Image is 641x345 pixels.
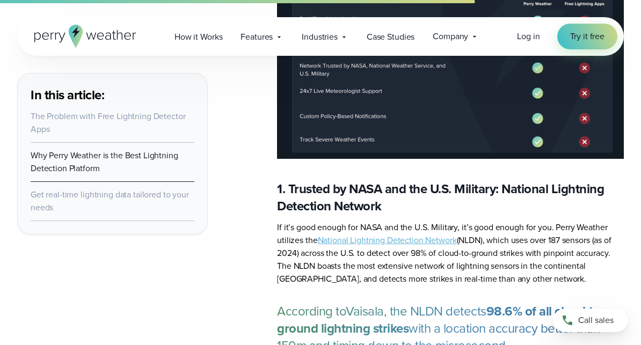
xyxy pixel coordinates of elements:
[367,31,414,43] span: Case Studies
[31,110,185,135] a: The Problem with Free Lightning Detector Apps
[433,30,468,43] span: Company
[570,30,604,43] span: Try it free
[517,30,540,42] span: Log in
[318,234,457,246] a: National Lightning Detection Network
[553,309,628,332] a: Call sales
[277,302,604,338] strong: 98.6% of all cloud-to-ground lightning strikes
[557,24,617,49] a: Try it free
[174,31,222,43] span: How it Works
[277,179,604,216] strong: 1. Trusted by NASA and the U.S. Military: National Lightning Detection Network
[31,188,189,214] a: Get real-time lightning data tailored to your needs
[165,26,231,48] a: How it Works
[578,314,614,327] span: Call sales
[517,30,540,43] a: Log in
[31,86,194,104] h3: In this article:
[31,149,178,174] a: Why Perry Weather is the Best Lightning Detection Platform
[241,31,273,43] span: Features
[302,31,338,43] span: Industries
[346,302,384,321] a: Vaisala
[358,26,424,48] a: Case Studies
[277,221,624,285] p: If it’s good enough for NASA and the U.S. Military, it’s good enough for you. Perry Weather utili...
